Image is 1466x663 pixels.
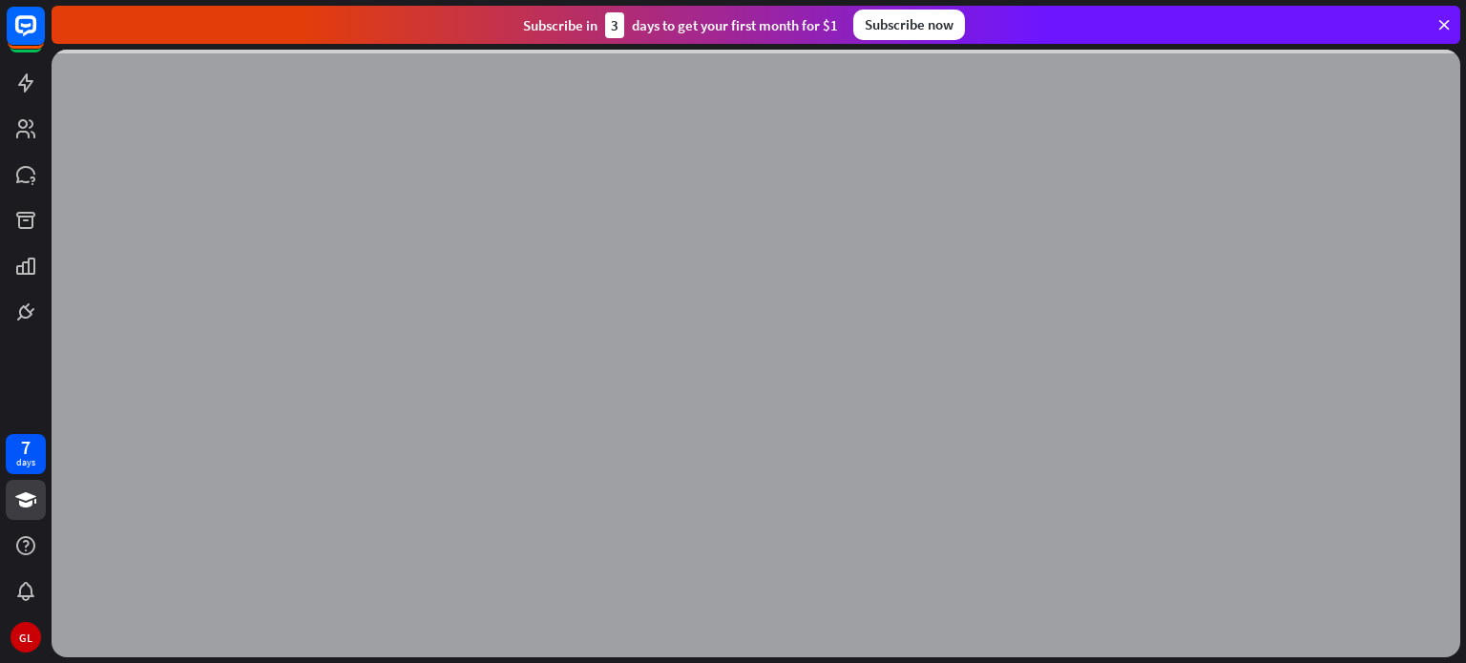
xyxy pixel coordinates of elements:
a: 7 days [6,434,46,474]
div: GL [10,622,41,653]
div: 7 [21,439,31,456]
div: days [16,456,35,469]
div: 3 [605,12,624,38]
div: Subscribe now [853,10,965,40]
div: Subscribe in days to get your first month for $1 [523,12,838,38]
